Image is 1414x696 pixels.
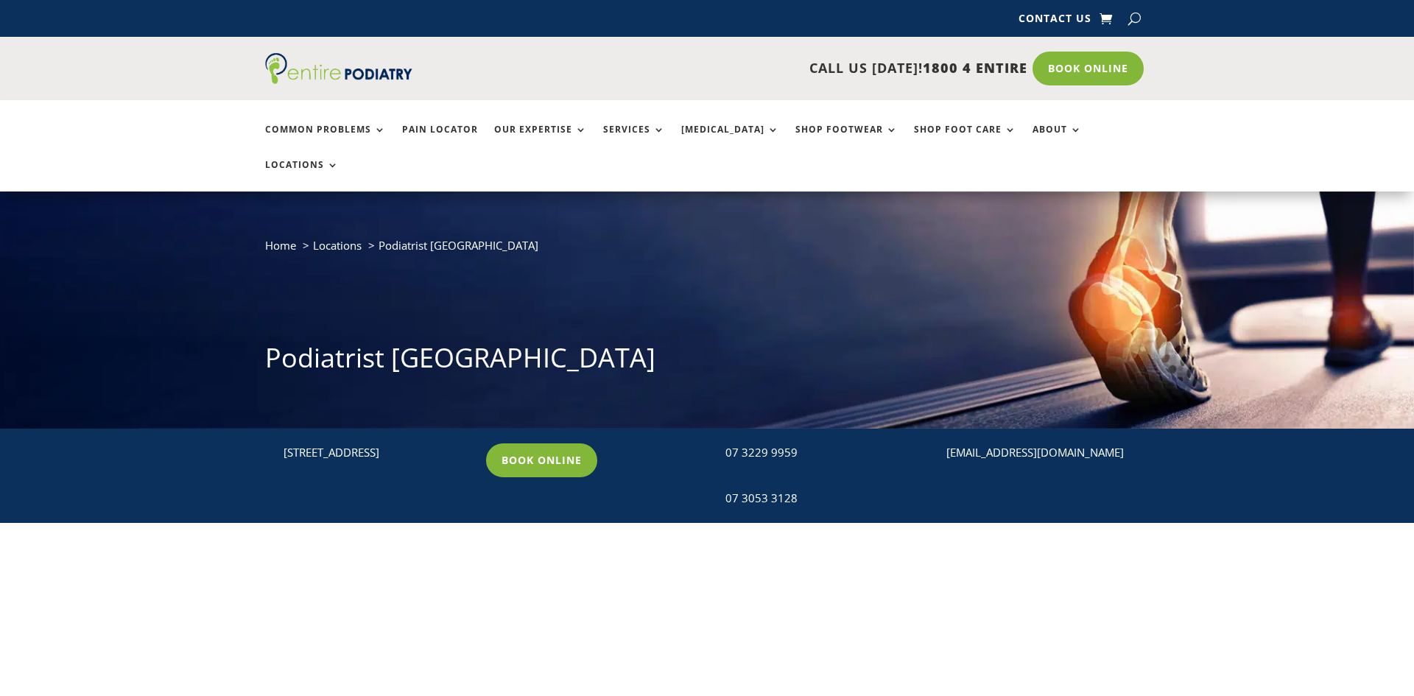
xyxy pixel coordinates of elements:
[265,160,339,191] a: Locations
[494,124,587,156] a: Our Expertise
[486,443,597,477] a: Book Online
[265,53,412,84] img: logo (1)
[265,236,1149,266] nav: breadcrumb
[1033,124,1082,156] a: About
[402,124,478,156] a: Pain Locator
[265,72,412,87] a: Entire Podiatry
[725,489,915,508] div: 07 3053 3128
[923,59,1027,77] span: 1800 4 ENTIRE
[265,124,386,156] a: Common Problems
[603,124,665,156] a: Services
[946,445,1124,460] a: [EMAIL_ADDRESS][DOMAIN_NAME]
[1019,13,1091,29] a: Contact Us
[379,238,538,253] span: Podiatrist [GEOGRAPHIC_DATA]
[313,238,362,253] a: Locations
[265,238,296,253] a: Home
[725,443,915,463] div: 07 3229 9959
[914,124,1016,156] a: Shop Foot Care
[265,340,1149,384] h1: Podiatrist [GEOGRAPHIC_DATA]
[1033,52,1144,85] a: Book Online
[469,59,1027,78] p: CALL US [DATE]!
[681,124,779,156] a: [MEDICAL_DATA]
[284,443,473,463] p: [STREET_ADDRESS]
[795,124,898,156] a: Shop Footwear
